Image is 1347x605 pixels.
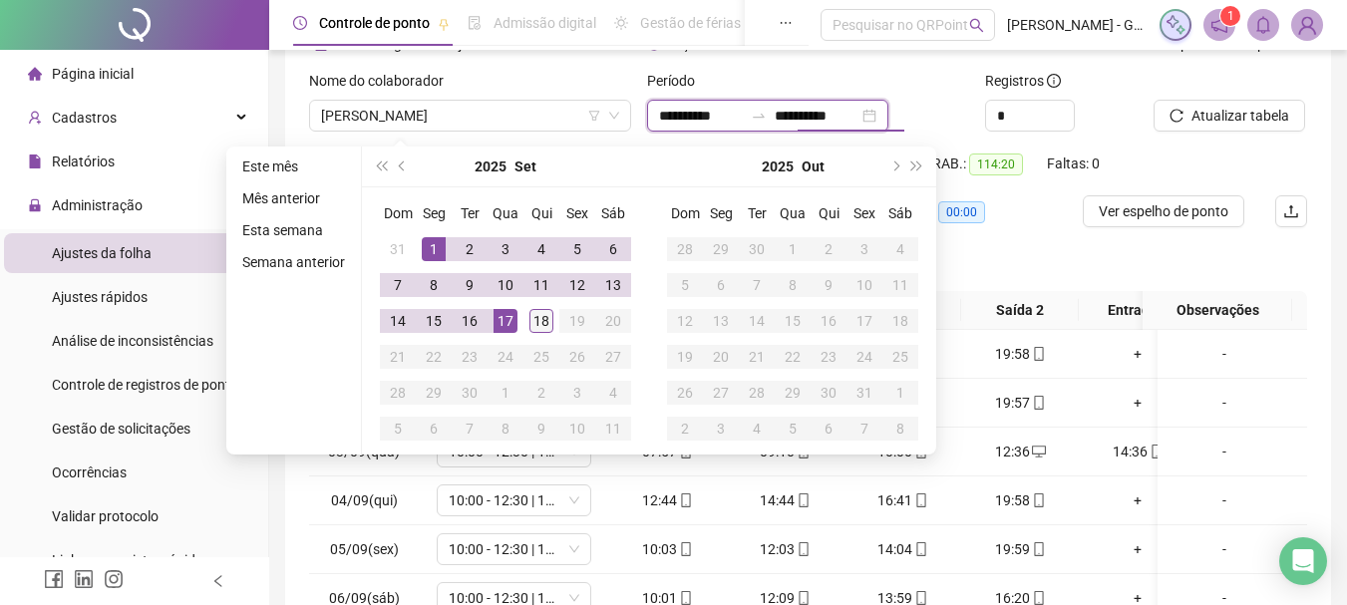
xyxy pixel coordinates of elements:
[386,417,410,441] div: 5
[703,339,739,375] td: 2025-10-20
[523,231,559,267] td: 2025-09-04
[234,218,353,242] li: Esta semana
[416,375,452,411] td: 2025-09-29
[673,381,697,405] div: 26
[565,237,589,261] div: 5
[234,186,353,210] li: Mês anterior
[781,417,805,441] div: 5
[709,237,733,261] div: 29
[475,147,506,186] button: year panel
[1030,347,1046,361] span: mobile
[745,309,769,333] div: 14
[762,147,794,186] button: year panel
[614,16,628,30] span: sun
[565,273,589,297] div: 12
[882,195,918,231] th: Sáb
[452,339,488,375] td: 2025-09-23
[667,231,703,267] td: 2025-09-28
[380,267,416,303] td: 2025-09-07
[846,195,882,231] th: Sex
[1165,14,1186,36] img: sparkle-icon.fc2bf0ac1784a2077858766a79e2daf3.svg
[380,231,416,267] td: 2025-08-31
[745,381,769,405] div: 28
[380,195,416,231] th: Dom
[703,195,739,231] th: Seg
[488,231,523,267] td: 2025-09-03
[1166,343,1283,365] div: -
[28,111,42,125] span: user-add
[1210,16,1228,34] span: notification
[494,381,517,405] div: 1
[1166,392,1283,414] div: -
[1279,537,1327,585] div: Open Intercom Messenger
[1170,109,1183,123] span: reload
[422,345,446,369] div: 22
[817,273,841,297] div: 9
[734,489,836,511] div: 14:44
[779,16,793,30] span: ellipsis
[416,231,452,267] td: 2025-09-01
[739,303,775,339] td: 2025-10-14
[488,267,523,303] td: 2025-09-10
[969,343,1071,365] div: 19:58
[74,569,94,589] span: linkedin
[775,267,811,303] td: 2025-10-08
[739,231,775,267] td: 2025-09-30
[1087,343,1188,365] div: +
[846,231,882,267] td: 2025-10-03
[494,417,517,441] div: 8
[1292,10,1322,40] img: 25190
[488,195,523,231] th: Qua
[703,375,739,411] td: 2025-10-27
[1254,16,1272,34] span: bell
[869,200,1009,223] div: Quitações:
[745,273,769,297] div: 7
[882,303,918,339] td: 2025-10-18
[852,273,876,297] div: 10
[1030,396,1046,410] span: mobile
[667,267,703,303] td: 2025-10-05
[309,70,457,92] label: Nome do colaborador
[601,381,625,405] div: 4
[882,339,918,375] td: 2025-10-25
[709,417,733,441] div: 3
[703,303,739,339] td: 2025-10-13
[906,147,928,186] button: super-next-year
[709,273,733,297] div: 6
[416,411,452,447] td: 2025-10-06
[452,195,488,231] th: Ter
[751,108,767,124] span: to
[734,538,836,560] div: 12:03
[104,569,124,589] span: instagram
[709,345,733,369] div: 20
[912,493,928,507] span: mobile
[601,273,625,297] div: 13
[452,303,488,339] td: 2025-09-16
[568,543,580,555] span: down
[907,152,1047,175] div: H. TRAB.:
[568,494,580,506] span: down
[709,309,733,333] div: 13
[640,15,741,31] span: Gestão de férias
[882,267,918,303] td: 2025-10-11
[422,237,446,261] div: 1
[1030,542,1046,556] span: mobile
[1087,489,1188,511] div: +
[969,392,1071,414] div: 19:57
[667,411,703,447] td: 2025-11-02
[888,417,912,441] div: 8
[52,552,203,568] span: Link para registro rápido
[601,417,625,441] div: 11
[846,339,882,375] td: 2025-10-24
[1191,105,1289,127] span: Atualizar tabela
[888,309,912,333] div: 18
[1283,203,1299,219] span: upload
[781,237,805,261] div: 1
[452,231,488,267] td: 2025-09-02
[370,147,392,186] button: super-prev-year
[781,273,805,297] div: 8
[523,303,559,339] td: 2025-09-18
[745,237,769,261] div: 30
[1047,74,1061,88] span: info-circle
[293,16,307,30] span: clock-circle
